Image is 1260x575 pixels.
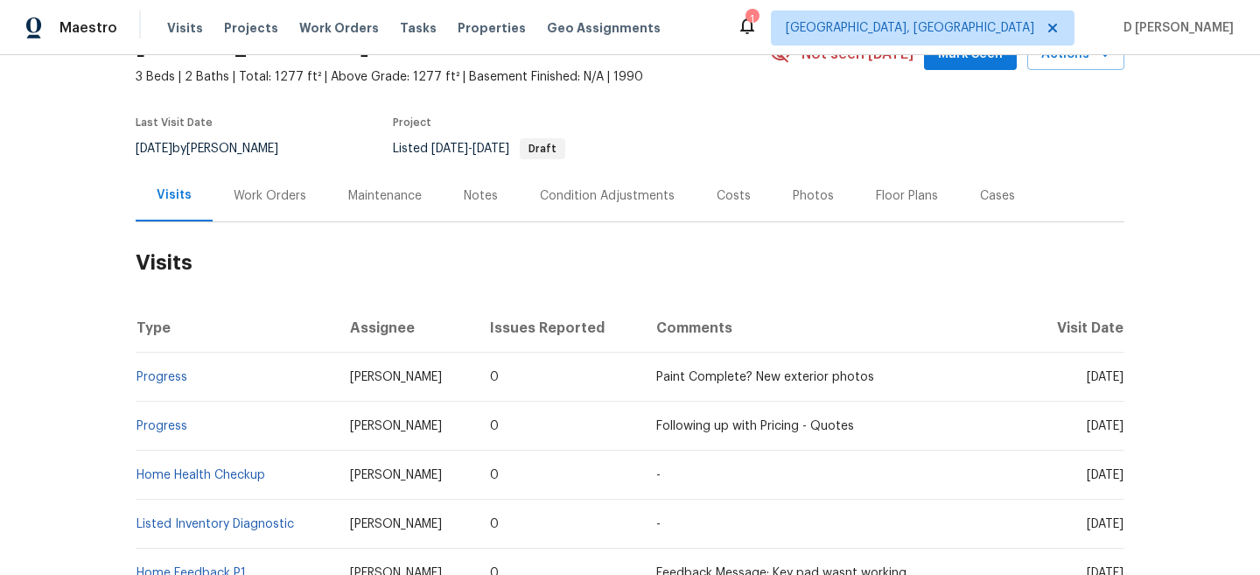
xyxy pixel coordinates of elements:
span: Visits [167,19,203,37]
a: Listed Inventory Diagnostic [136,518,294,530]
div: 1 [745,11,758,28]
span: - [656,518,661,530]
div: Maintenance [348,187,422,205]
a: Home Health Checkup [136,469,265,481]
div: Notes [464,187,498,205]
span: [DATE] [472,143,509,155]
span: [GEOGRAPHIC_DATA], [GEOGRAPHIC_DATA] [786,19,1034,37]
span: [PERSON_NAME] [350,469,442,481]
span: [PERSON_NAME] [350,518,442,530]
span: [DATE] [1087,371,1123,383]
div: Cases [980,187,1015,205]
span: Tasks [400,22,437,34]
a: Progress [136,371,187,383]
div: Costs [717,187,751,205]
span: Listed [393,143,565,155]
span: 0 [490,518,499,530]
span: Following up with Pricing - Quotes [656,420,854,432]
span: Projects [224,19,278,37]
span: Work Orders [299,19,379,37]
span: Maestro [59,19,117,37]
span: Paint Complete? New exterior photos [656,371,874,383]
span: [DATE] [1087,518,1123,530]
div: by [PERSON_NAME] [136,138,299,159]
div: Floor Plans [876,187,938,205]
span: [PERSON_NAME] [350,371,442,383]
div: Photos [793,187,834,205]
div: Visits [157,186,192,204]
span: Geo Assignments [547,19,661,37]
span: [DATE] [136,143,172,155]
span: [PERSON_NAME] [350,420,442,432]
th: Issues Reported [476,304,642,353]
th: Assignee [336,304,476,353]
span: Draft [521,144,563,154]
span: D [PERSON_NAME] [1116,19,1234,37]
a: Progress [136,420,187,432]
div: Work Orders [234,187,306,205]
th: Type [136,304,336,353]
span: [DATE] [1087,420,1123,432]
span: Properties [458,19,526,37]
span: [DATE] [431,143,468,155]
span: [DATE] [1087,469,1123,481]
th: Visit Date [1030,304,1124,353]
span: Last Visit Date [136,117,213,128]
span: Project [393,117,431,128]
h2: Visits [136,222,1124,304]
span: 0 [490,371,499,383]
span: 0 [490,420,499,432]
span: 3 Beds | 2 Baths | Total: 1277 ft² | Above Grade: 1277 ft² | Basement Finished: N/A | 1990 [136,68,770,86]
span: - [656,469,661,481]
span: 0 [490,469,499,481]
span: - [431,143,509,155]
th: Comments [642,304,1030,353]
div: Condition Adjustments [540,187,675,205]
